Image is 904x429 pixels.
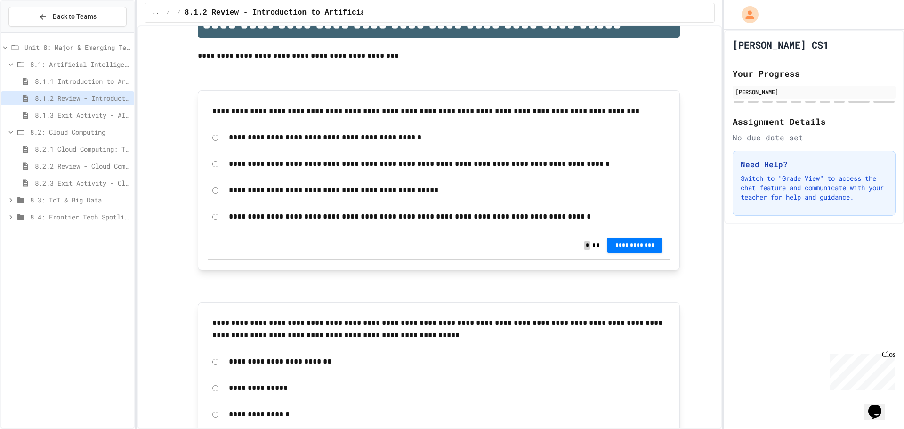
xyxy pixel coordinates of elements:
[732,4,761,25] div: My Account
[35,76,130,86] span: 8.1.1 Introduction to Artificial Intelligence
[733,115,896,128] h2: Assignment Details
[8,7,127,27] button: Back to Teams
[178,9,181,16] span: /
[826,350,895,390] iframe: chat widget
[864,391,895,420] iframe: chat widget
[35,144,130,154] span: 8.2.1 Cloud Computing: Transforming the Digital World
[35,161,130,171] span: 8.2.2 Review - Cloud Computing
[30,212,130,222] span: 8.4: Frontier Tech Spotlight
[24,42,130,52] span: Unit 8: Major & Emerging Technologies
[4,4,65,60] div: Chat with us now!Close
[53,12,97,22] span: Back to Teams
[735,88,893,96] div: [PERSON_NAME]
[741,174,888,202] p: Switch to "Grade View" to access the chat feature and communicate with your teacher for help and ...
[733,132,896,143] div: No due date set
[30,59,130,69] span: 8.1: Artificial Intelligence Basics
[35,93,130,103] span: 8.1.2 Review - Introduction to Artificial Intelligence
[733,38,829,51] h1: [PERSON_NAME] CS1
[35,178,130,188] span: 8.2.3 Exit Activity - Cloud Service Detective
[166,9,169,16] span: /
[741,159,888,170] h3: Need Help?
[30,195,130,205] span: 8.3: IoT & Big Data
[35,110,130,120] span: 8.1.3 Exit Activity - AI Detective
[185,7,428,18] span: 8.1.2 Review - Introduction to Artificial Intelligence
[30,127,130,137] span: 8.2: Cloud Computing
[153,9,163,16] span: ...
[733,67,896,80] h2: Your Progress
